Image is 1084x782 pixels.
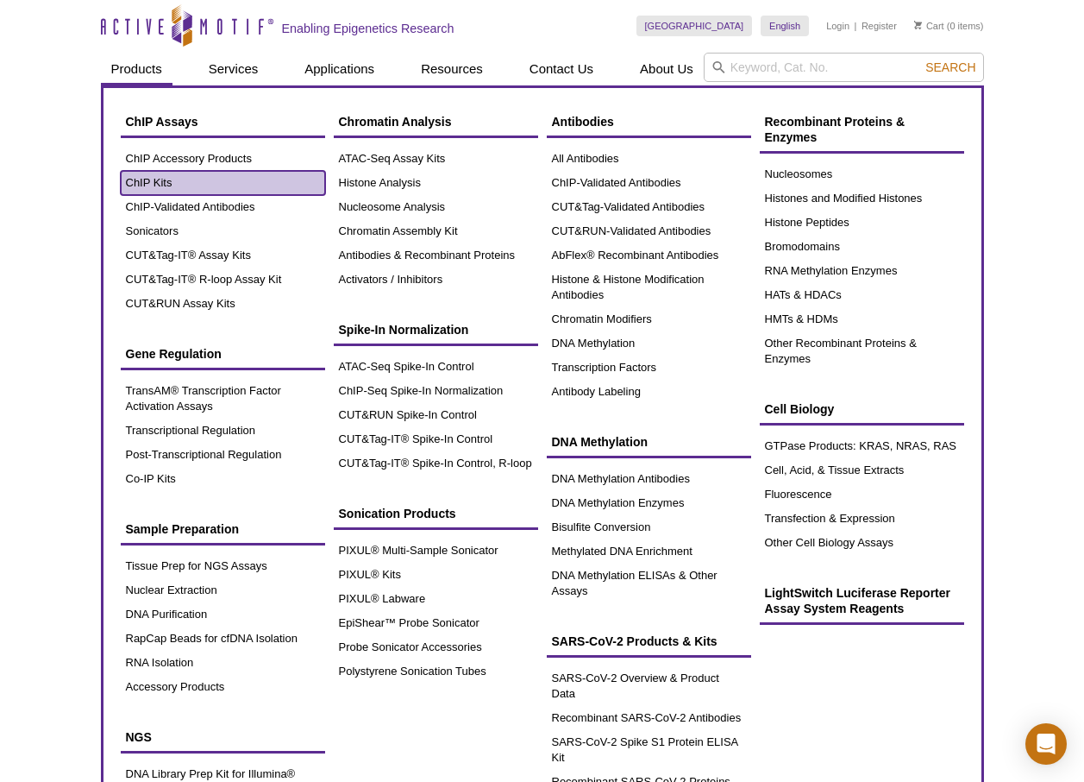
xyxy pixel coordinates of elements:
a: Spike-In Normalization [334,313,538,346]
span: ChIP Assays [126,115,198,129]
a: DNA Methylation [547,426,751,458]
span: Search [925,60,975,74]
a: Post-Transcriptional Regulation [121,443,325,467]
a: Recombinant Proteins & Enzymes [760,105,964,154]
div: Open Intercom Messenger [1025,723,1067,765]
li: (0 items) [914,16,984,36]
a: Other Recombinant Proteins & Enzymes [760,331,964,371]
a: ATAC-Seq Spike-In Control [334,355,538,379]
a: RNA Methylation Enzymes [760,259,964,283]
span: Sonication Products [339,507,456,520]
a: SARS-CoV-2 Spike S1 Protein ELISA Kit [547,730,751,770]
a: Cart [914,20,944,32]
a: PIXUL® Kits [334,563,538,587]
a: Nucleosome Analysis [334,195,538,219]
a: Register [862,20,897,32]
img: Your Cart [914,21,922,29]
a: CUT&Tag-IT® R-loop Assay Kit [121,268,325,292]
span: Cell Biology [765,402,835,416]
a: Fluorescence [760,482,964,507]
span: LightSwitch Luciferase Reporter Assay System Reagents [765,586,950,615]
a: ChIP Kits [121,171,325,195]
span: Antibodies [552,115,614,129]
a: Gene Regulation [121,337,325,370]
a: Sample Preparation [121,513,325,546]
a: AbFlex® Recombinant Antibodies [547,243,751,268]
button: Search [920,60,981,75]
a: All Antibodies [547,147,751,171]
input: Keyword, Cat. No. [704,53,984,82]
a: CUT&RUN-Validated Antibodies [547,219,751,243]
a: ChIP-Seq Spike-In Normalization [334,379,538,403]
a: Bromodomains [760,235,964,259]
span: SARS-CoV-2 Products & Kits [552,634,717,648]
a: Co-IP Kits [121,467,325,491]
a: Transcription Factors [547,356,751,380]
a: Methylated DNA Enrichment [547,539,751,564]
a: Other Cell Biology Assays [760,531,964,555]
span: DNA Methylation [552,435,648,449]
a: Chromatin Modifiers [547,307,751,331]
a: Probe Sonicator Accessories [334,635,538,659]
a: ChIP Accessory Products [121,147,325,171]
a: Login [826,20,849,32]
a: Tissue Prep for NGS Assays [121,554,325,578]
a: PIXUL® Multi-Sample Sonicator [334,539,538,563]
a: NGS [121,721,325,754]
a: Antibodies & Recombinant Proteins [334,243,538,268]
a: Histone Peptides [760,211,964,235]
a: Accessory Products [121,675,325,699]
a: SARS-CoV-2 Overview & Product Data [547,666,751,706]
a: Histones and Modified Histones [760,186,964,211]
a: ATAC-Seq Assay Kits [334,147,538,171]
a: SARS-CoV-2 Products & Kits [547,625,751,658]
a: LightSwitch Luciferase Reporter Assay System Reagents [760,577,964,625]
a: Antibody Labeling [547,380,751,404]
a: Nuclear Extraction [121,578,325,602]
a: Cell Biology [760,393,964,426]
a: Polystyrene Sonication Tubes [334,659,538,684]
a: Histone Analysis [334,171,538,195]
a: Activators / Inhibitors [334,268,538,292]
a: RapCap Beads for cfDNA Isolation [121,627,325,651]
a: English [761,16,809,36]
a: Transfection & Expression [760,507,964,531]
span: Spike-In Normalization [339,323,469,337]
a: DNA Methylation Antibodies [547,467,751,491]
a: EpiShear™ Probe Sonicator [334,611,538,635]
a: CUT&RUN Assay Kits [121,292,325,316]
a: Cell, Acid, & Tissue Extracts [760,458,964,482]
span: Sample Preparation [126,522,240,536]
a: ChIP-Validated Antibodies [121,195,325,219]
a: Histone & Histone Modification Antibodies [547,268,751,307]
a: Transcriptional Regulation [121,419,325,443]
span: NGS [126,730,152,744]
a: CUT&RUN Spike-In Control [334,403,538,427]
a: TransAM® Transcription Factor Activation Assays [121,379,325,419]
a: Recombinant SARS-CoV-2 Antibodies [547,706,751,730]
a: Antibodies [547,105,751,138]
h2: Enabling Epigenetics Research [282,21,454,36]
a: DNA Methylation [547,331,751,356]
a: DNA Purification [121,602,325,627]
a: GTPase Products: KRAS, NRAS, RAS [760,434,964,458]
span: Chromatin Analysis [339,115,452,129]
a: HMTs & HDMs [760,307,964,331]
a: Nucleosomes [760,162,964,186]
a: CUT&Tag-IT® Assay Kits [121,243,325,268]
a: Applications [294,53,385,85]
a: Sonicators [121,219,325,243]
a: Sonication Products [334,497,538,530]
a: Products [101,53,172,85]
a: RNA Isolation [121,651,325,675]
li: | [855,16,857,36]
a: PIXUL® Labware [334,587,538,611]
a: Chromatin Analysis [334,105,538,138]
a: CUT&Tag-IT® Spike-In Control [334,427,538,451]
a: DNA Methylation ELISAs & Other Assays [547,564,751,603]
a: About Us [630,53,704,85]
a: Contact Us [519,53,604,85]
a: [GEOGRAPHIC_DATA] [636,16,753,36]
a: Resources [410,53,493,85]
a: Services [198,53,269,85]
